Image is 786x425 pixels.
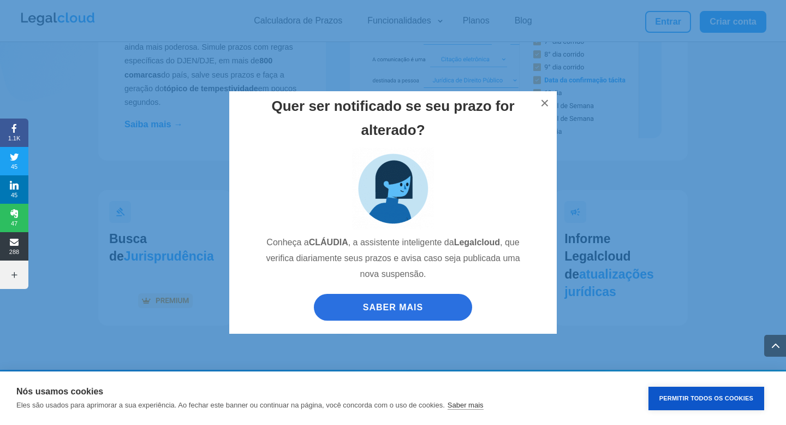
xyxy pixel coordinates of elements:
button: × [533,91,557,115]
p: Conheça a , a assistente inteligente da , que verifica diariamente seus prazos e avisa caso seja ... [259,235,527,291]
img: claudia_assistente [352,147,434,229]
a: SABER MAIS [314,294,472,321]
button: Permitir Todos os Cookies [648,387,764,410]
a: Saber mais [448,401,484,410]
h2: Quer ser notificado se seu prazo for alterado? [259,94,527,147]
p: Eles são usados para aprimorar a sua experiência. Ao fechar este banner ou continuar na página, v... [16,401,445,409]
strong: Nós usamos cookies [16,387,103,396]
strong: CLÁUDIA [309,238,348,247]
strong: Legalcloud [454,238,500,247]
